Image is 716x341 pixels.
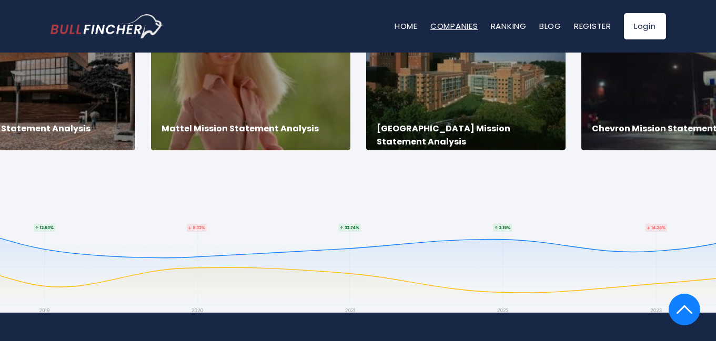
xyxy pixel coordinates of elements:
img: bullfincher logo [51,14,164,38]
a: Ranking [491,20,527,32]
h3: [GEOGRAPHIC_DATA] Mission Statement Analysis [377,122,555,135]
h3: Mattel Mission Statement Analysis [162,122,340,135]
a: Companies [430,20,478,32]
a: Home [395,20,418,32]
a: Blog [539,20,561,32]
a: Login [624,13,666,39]
a: Go to homepage [51,14,164,38]
a: Register [574,20,611,32]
